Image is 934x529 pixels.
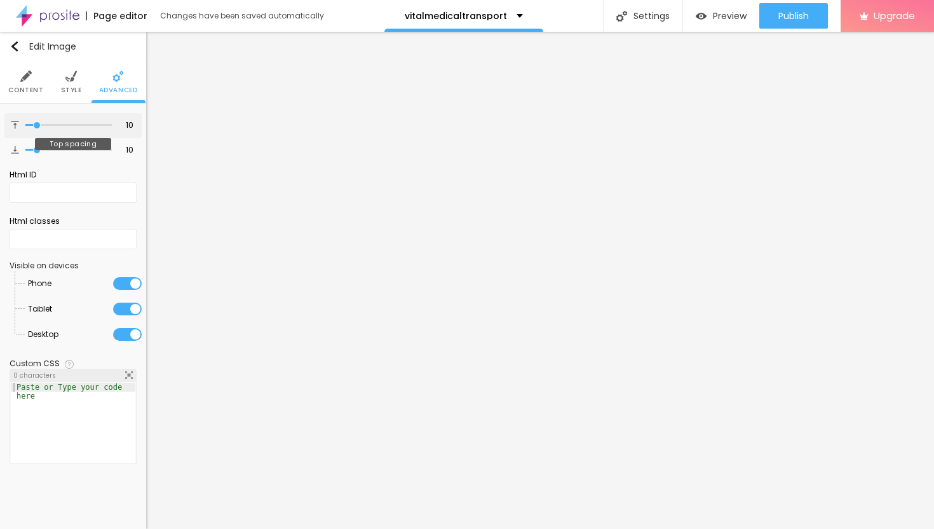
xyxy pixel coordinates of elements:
[28,271,51,296] span: Phone
[874,10,915,21] span: Upgrade
[11,146,19,154] img: Icone
[683,3,759,29] button: Preview
[65,360,74,369] img: Icone
[8,87,43,93] span: Content
[759,3,828,29] button: Publish
[160,12,324,20] div: Changes have been saved automatically
[10,262,137,270] div: Visible on devices
[10,216,137,227] div: Html classes
[778,11,809,21] span: Publish
[99,87,138,93] span: Advanced
[65,71,77,82] img: Icone
[10,360,60,368] div: Custom CSS
[125,371,133,379] img: Icone
[616,11,627,22] img: Icone
[713,11,747,21] span: Preview
[11,121,19,129] img: Icone
[696,11,707,22] img: view-1.svg
[28,322,58,347] span: Desktop
[10,41,76,52] div: Edit Image
[10,169,137,181] div: Html ID
[86,11,147,20] div: Page editor
[28,296,52,322] span: Tablet
[11,383,135,401] div: Paste or Type your code here
[20,71,32,82] img: Icone
[112,71,124,82] img: Icone
[405,11,507,20] p: vitalmedicaltransport
[10,41,20,52] img: Icone
[61,87,82,93] span: Style
[146,32,934,529] iframe: Editor
[10,369,136,382] div: 0 characters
